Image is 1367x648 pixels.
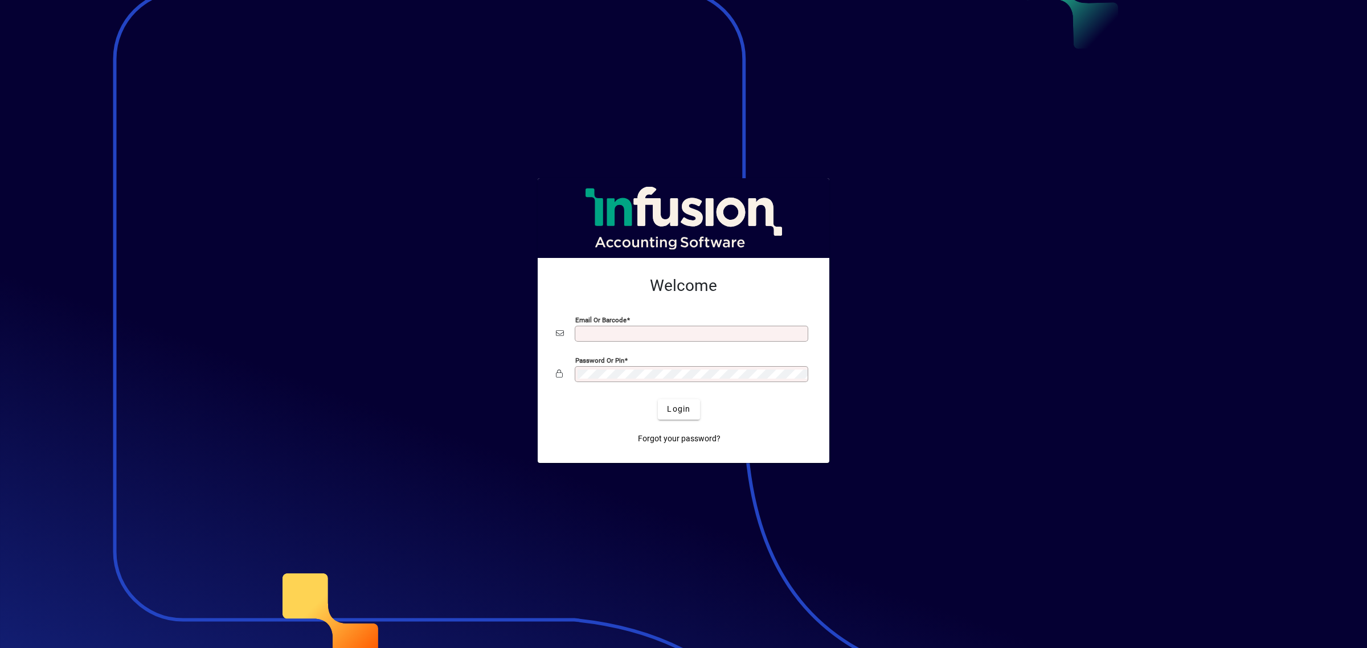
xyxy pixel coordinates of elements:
mat-label: Password or Pin [575,356,624,364]
span: Login [667,403,690,415]
span: Forgot your password? [638,433,721,445]
a: Forgot your password? [633,429,725,449]
button: Login [658,399,699,420]
h2: Welcome [556,276,811,296]
mat-label: Email or Barcode [575,315,627,323]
